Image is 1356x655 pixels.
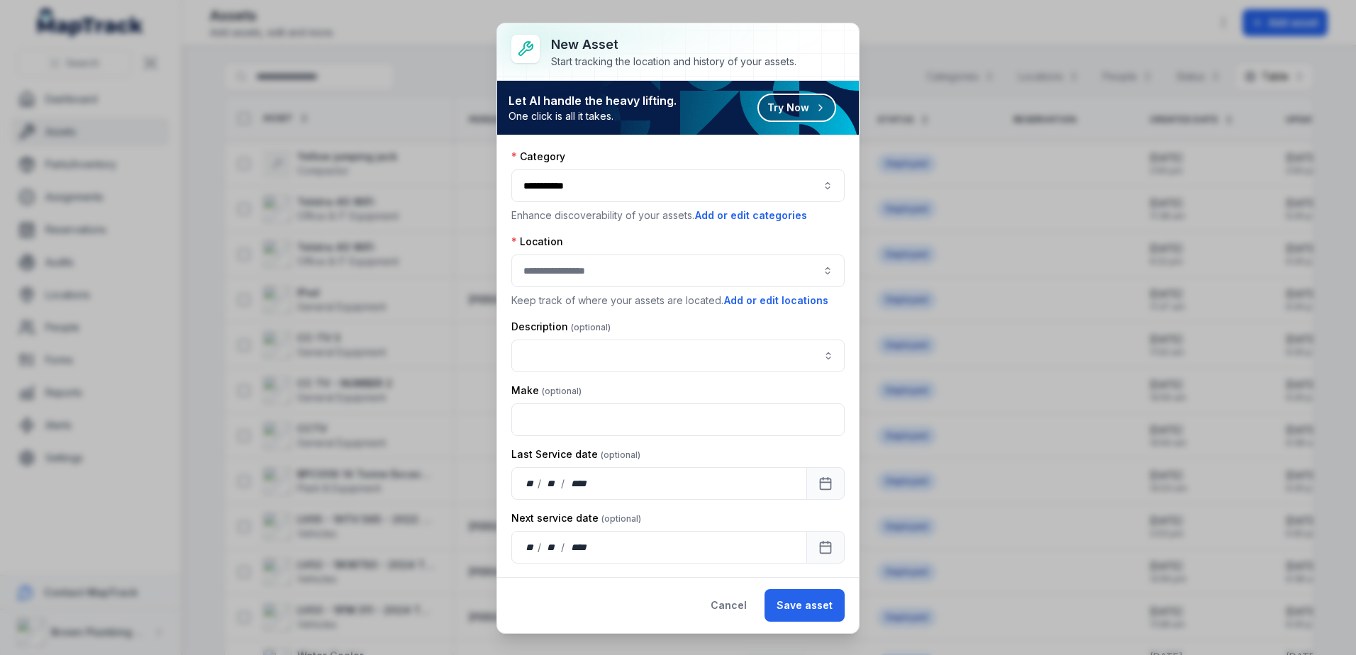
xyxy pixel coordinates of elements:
div: day, [523,476,538,491]
label: Description [511,320,611,334]
div: / [561,476,566,491]
button: Add or edit categories [694,208,808,223]
span: One click is all it takes. [508,109,677,123]
div: / [538,476,543,491]
label: Make [511,384,582,398]
button: Save asset [765,589,845,622]
p: Keep track of where your assets are located. [511,293,845,308]
button: Try Now [757,94,836,122]
label: Location [511,235,563,249]
div: / [561,540,566,554]
button: Add or edit locations [723,293,829,308]
div: day, [523,540,538,554]
strong: Let AI handle the heavy lifting. [508,92,677,109]
button: Cancel [699,589,759,622]
div: month, [543,540,562,554]
label: Next Calibration [511,575,634,589]
label: Category [511,150,565,164]
p: Enhance discoverability of your assets. [511,208,845,223]
div: Start tracking the location and history of your assets. [551,55,796,69]
button: Calendar [806,531,845,564]
div: / [538,540,543,554]
div: month, [543,476,562,491]
div: year, [566,476,592,491]
button: Calendar [806,467,845,500]
input: asset-add:description-label [511,340,845,372]
h3: New asset [551,35,796,55]
div: year, [566,540,592,554]
label: Last Service date [511,447,640,461]
label: Next service date [511,511,641,525]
